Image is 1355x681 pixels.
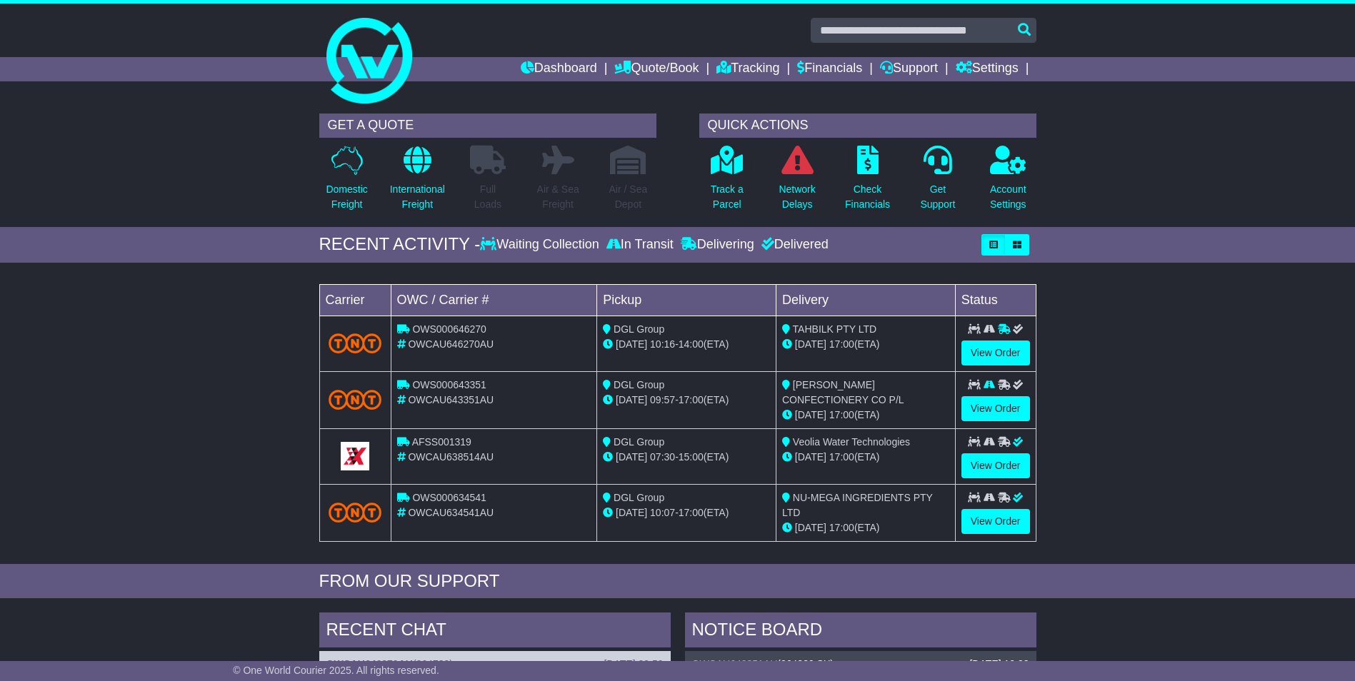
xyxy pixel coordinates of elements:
a: Track aParcel [710,145,744,220]
a: AccountSettings [989,145,1027,220]
span: 17:00 [829,409,854,420]
span: [DATE] [795,451,826,463]
div: (ETA) [782,337,949,352]
span: [DATE] [616,507,647,518]
div: ( ) [326,658,664,670]
img: TNT_Domestic.png [329,390,382,409]
a: NetworkDelays [778,145,816,220]
a: GetSupport [919,145,956,220]
span: 264339 SX [781,658,830,670]
div: ( ) [692,658,1029,670]
span: [PERSON_NAME] CONFECTIONERY CO P/L [782,379,904,405]
span: 10:07 [650,507,675,518]
span: [DATE] [616,338,647,350]
td: OWC / Carrier # [391,284,597,316]
a: OWCAU646270AU [326,658,413,670]
div: Delivered [758,237,829,253]
p: Check Financials [845,182,890,212]
span: TAHBILK PTY LTD [793,323,876,335]
span: DGL Group [614,379,664,390]
p: Account Settings [990,182,1026,212]
span: 17:00 [679,394,704,405]
div: NOTICE BOARD [685,612,1036,651]
a: View Order [961,396,1030,421]
td: Carrier [319,284,391,316]
span: OWCAU643351AU [408,394,494,405]
span: [DATE] [795,338,826,350]
div: - (ETA) [603,505,770,520]
div: Delivering [677,237,758,253]
td: Status [955,284,1036,316]
span: 15:00 [679,451,704,463]
div: Waiting Collection [480,237,602,253]
img: TNT_Domestic.png [329,503,382,522]
div: QUICK ACTIONS [699,113,1036,138]
a: CheckFinancials [844,145,891,220]
span: © One World Courier 2025. All rights reserved. [233,665,439,676]
div: [DATE] 12:38 [969,658,1029,670]
div: RECENT CHAT [319,612,671,651]
span: OWS000646270 [412,323,486,335]
p: Get Support [920,182,955,212]
span: 10:16 [650,338,675,350]
span: 264789 [416,658,450,670]
span: 17:00 [679,507,704,518]
span: Veolia Water Technologies [793,436,910,448]
a: InternationalFreight [389,145,446,220]
a: DomesticFreight [325,145,368,220]
span: 17:00 [829,451,854,463]
span: [DATE] [795,409,826,420]
p: Track a Parcel [711,182,744,212]
span: [DATE] [616,394,647,405]
div: - (ETA) [603,393,770,408]
span: DGL Group [614,323,664,335]
div: RECENT ACTIVITY - [319,234,481,255]
span: OWCAU646270AU [408,338,494,350]
span: [DATE] [795,522,826,533]
a: OWCAU643351AU [692,658,778,670]
a: Financials [797,57,862,81]
span: 14:00 [679,338,704,350]
a: View Order [961,340,1030,365]
td: Pickup [597,284,776,316]
a: View Order [961,509,1030,534]
div: [DATE] 09:59 [604,658,663,670]
span: 07:30 [650,451,675,463]
div: - (ETA) [603,450,770,465]
span: OWCAU638514AU [408,451,494,463]
div: (ETA) [782,408,949,423]
div: In Transit [603,237,677,253]
a: View Order [961,453,1030,478]
a: Quote/Book [614,57,699,81]
span: DGL Group [614,436,664,448]
div: (ETA) [782,450,949,465]
a: Dashboard [521,57,597,81]
td: Delivery [776,284,955,316]
span: DGL Group [614,492,664,503]
p: Full Loads [470,182,506,212]
p: Network Delays [779,182,815,212]
p: Air / Sea Depot [609,182,648,212]
div: GET A QUOTE [319,113,656,138]
span: 17:00 [829,338,854,350]
div: FROM OUR SUPPORT [319,571,1036,592]
a: Settings [956,57,1019,81]
a: Tracking [716,57,779,81]
span: OWS000643351 [412,379,486,390]
p: International Freight [390,182,445,212]
span: [DATE] [616,451,647,463]
span: OWCAU634541AU [408,507,494,518]
p: Air & Sea Freight [537,182,579,212]
span: 17:00 [829,522,854,533]
img: GetCarrierServiceLogo [341,442,369,470]
img: TNT_Domestic.png [329,333,382,353]
a: Support [880,57,938,81]
span: 09:57 [650,394,675,405]
span: NU-MEGA INGREDIENTS PTY LTD [782,492,933,518]
span: OWS000634541 [412,492,486,503]
div: (ETA) [782,520,949,535]
p: Domestic Freight [326,182,367,212]
span: AFSS001319 [412,436,471,448]
div: - (ETA) [603,337,770,352]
